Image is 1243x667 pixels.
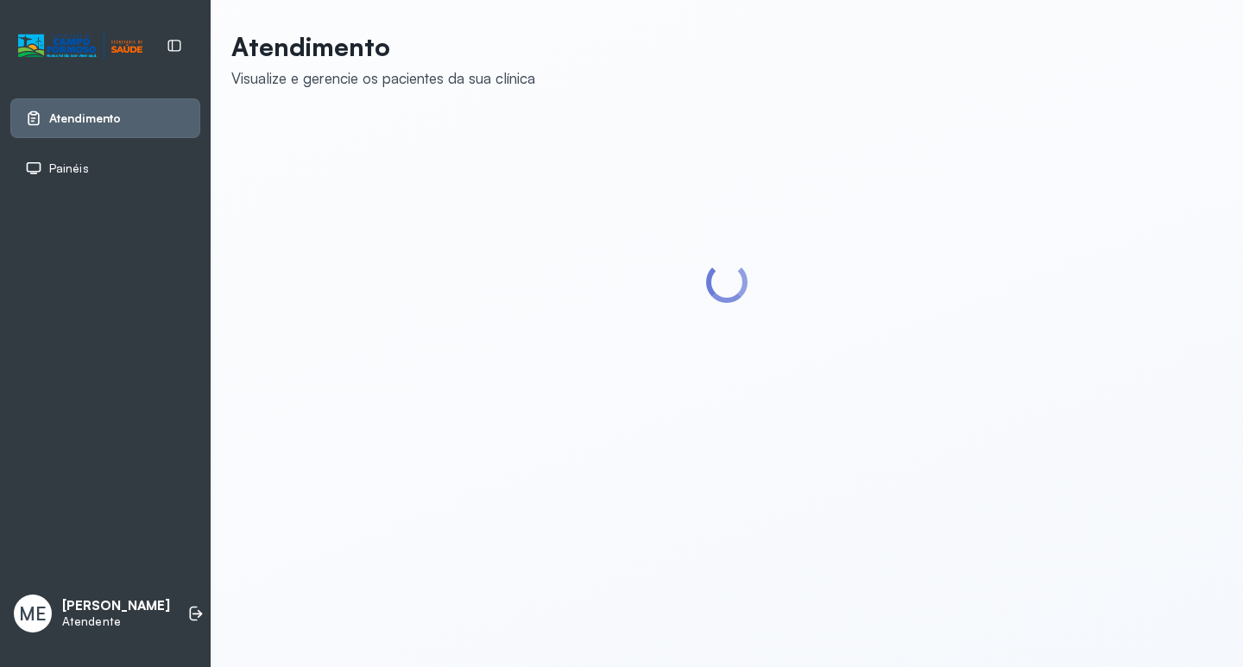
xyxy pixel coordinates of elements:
p: Atendente [62,614,170,629]
div: Visualize e gerencie os pacientes da sua clínica [231,69,535,87]
a: Atendimento [25,110,186,127]
img: Logotipo do estabelecimento [18,32,142,60]
span: Painéis [49,161,89,176]
p: [PERSON_NAME] [62,598,170,614]
p: Atendimento [231,31,535,62]
span: Atendimento [49,111,121,126]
